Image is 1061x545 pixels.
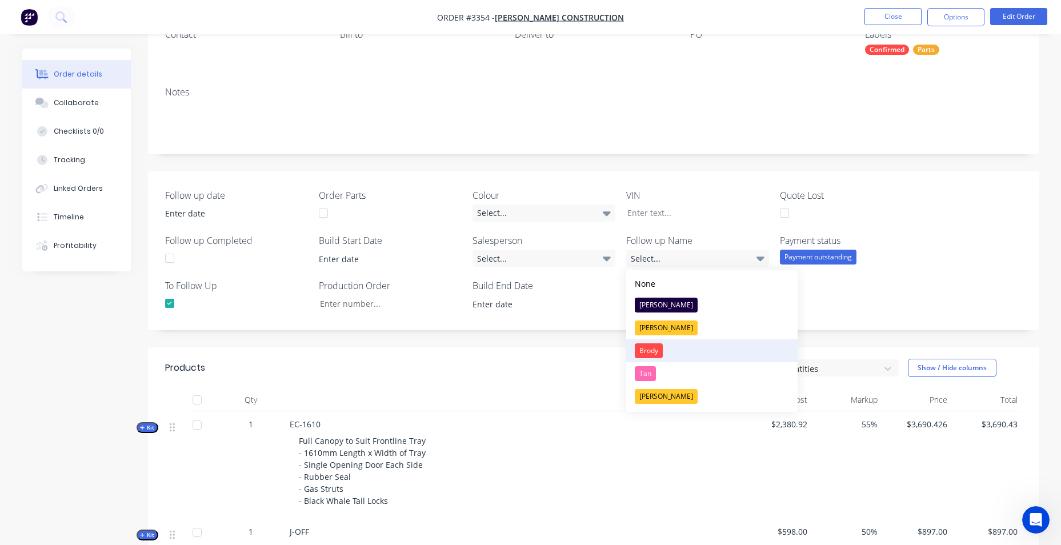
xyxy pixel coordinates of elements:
span: Kit [140,423,155,432]
span: $2,380.92 [747,418,808,430]
span: $3,690.426 [887,418,948,430]
div: Bill to [340,29,497,40]
label: To Follow Up [165,279,308,292]
button: Checklists 0/0 [22,117,131,146]
div: Brody [635,343,663,358]
div: Profitability [54,241,97,251]
label: Quote Lost [780,189,923,202]
iframe: Intercom live chat [1022,506,1050,534]
div: Timeline [54,212,84,222]
label: Follow up Name [626,234,769,247]
label: Production Order [319,279,462,292]
input: Enter date [465,295,607,312]
a: [PERSON_NAME] Construction [495,12,624,23]
span: J-OFF [290,526,309,537]
input: Enter number... [310,295,461,312]
span: EC-1610 [290,419,321,430]
div: Qty [217,388,285,411]
div: Deliver to [515,29,671,40]
div: Payment outstanding [780,250,856,265]
div: None [635,278,655,290]
button: Profitability [22,231,131,260]
span: $598.00 [747,526,808,538]
div: Select... [473,250,615,267]
div: Tan [635,366,656,381]
button: Brody [626,339,798,362]
span: 55% [816,418,878,430]
button: Edit Order [990,8,1047,25]
div: Total [952,388,1022,411]
button: Tan [626,362,798,385]
div: Linked Orders [54,183,103,194]
label: Colour [473,189,615,202]
span: Kit [140,531,155,539]
label: Order Parts [319,189,462,202]
label: VIN [626,189,769,202]
button: [PERSON_NAME] [626,316,798,339]
button: Kit [137,530,158,540]
div: [PERSON_NAME] [635,389,698,404]
div: Notes [165,87,1022,98]
button: Show / Hide columns [908,359,996,377]
div: Contact [165,29,322,40]
button: [PERSON_NAME] [626,385,798,408]
div: [PERSON_NAME] [635,320,698,335]
span: Full Canopy to Suit Frontline Tray - 1610mm Length x Width of Tray - Single Opening Door Each Sid... [299,435,426,506]
div: Tracking [54,155,85,165]
div: Select... [473,205,615,222]
img: Factory [21,9,38,26]
span: 50% [816,526,878,538]
span: 1 [249,418,253,430]
label: Follow up Completed [165,234,308,247]
div: PO [690,29,847,40]
span: $897.00 [887,526,948,538]
div: Labels [865,29,1022,40]
button: None [626,274,798,294]
div: Collaborate [54,98,99,108]
button: [PERSON_NAME] [626,294,798,316]
button: Order details [22,60,131,89]
div: Confirmed [865,45,909,55]
div: Select... [626,250,769,267]
label: Salesperson [473,234,615,247]
div: Products [165,361,205,375]
div: Parts [913,45,939,55]
div: Order details [54,69,102,79]
button: Timeline [22,203,131,231]
button: Close [864,8,922,25]
span: 1 [249,526,253,538]
div: [PERSON_NAME] [635,298,698,312]
label: Payment status [780,234,923,247]
button: Options [927,8,984,26]
button: Tracking [22,146,131,174]
span: $3,690.43 [956,418,1018,430]
div: Markup [812,388,882,411]
input: Enter date [311,250,453,267]
label: Follow up date [165,189,308,202]
div: Checklists 0/0 [54,126,104,137]
input: Enter date [157,205,299,222]
label: Build End Date [473,279,615,292]
button: Collaborate [22,89,131,117]
label: Build Start Date [319,234,462,247]
div: Price [882,388,952,411]
button: Kit [137,422,158,433]
span: Order #3354 - [437,12,495,23]
span: $897.00 [956,526,1018,538]
button: Linked Orders [22,174,131,203]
